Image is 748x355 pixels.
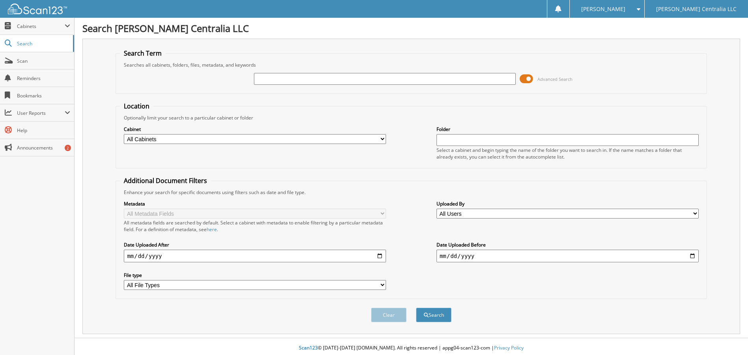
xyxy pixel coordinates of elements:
[124,241,386,248] label: Date Uploaded After
[17,23,65,30] span: Cabinets
[17,144,70,151] span: Announcements
[416,308,451,322] button: Search
[656,7,737,11] span: [PERSON_NAME] Centralia LLC
[124,219,386,233] div: All metadata fields are searched by default. Select a cabinet with metadata to enable filtering b...
[581,7,625,11] span: [PERSON_NAME]
[120,102,153,110] legend: Location
[17,127,70,134] span: Help
[709,317,748,355] iframe: Chat Widget
[436,241,699,248] label: Date Uploaded Before
[371,308,407,322] button: Clear
[120,62,702,68] div: Searches all cabinets, folders, files, metadata, and keywords
[8,4,67,14] img: scan123-logo-white.svg
[124,126,386,133] label: Cabinet
[124,250,386,262] input: start
[494,344,524,351] a: Privacy Policy
[436,200,699,207] label: Uploaded By
[17,110,65,116] span: User Reports
[537,76,573,82] span: Advanced Search
[436,250,699,262] input: end
[17,92,70,99] span: Bookmarks
[17,75,70,82] span: Reminders
[120,114,702,121] div: Optionally limit your search to a particular cabinet or folder
[65,145,71,151] div: 2
[120,49,166,58] legend: Search Term
[436,147,699,160] div: Select a cabinet and begin typing the name of the folder you want to search in. If the name match...
[124,200,386,207] label: Metadata
[17,40,69,47] span: Search
[124,272,386,278] label: File type
[120,189,702,196] div: Enhance your search for specific documents using filters such as date and file type.
[436,126,699,133] label: Folder
[17,58,70,64] span: Scan
[207,226,217,233] a: here
[120,176,211,185] legend: Additional Document Filters
[82,22,740,35] h1: Search [PERSON_NAME] Centralia LLC
[299,344,318,351] span: Scan123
